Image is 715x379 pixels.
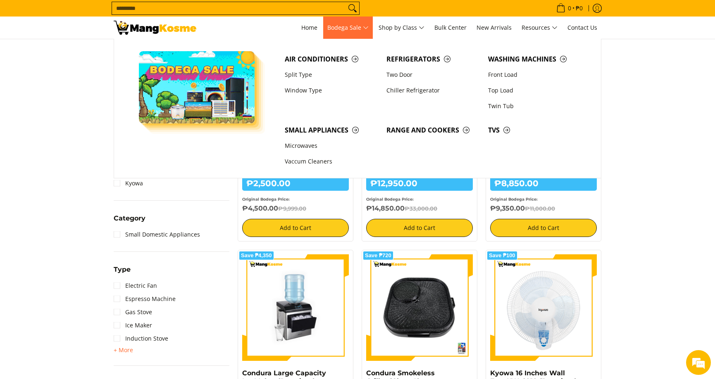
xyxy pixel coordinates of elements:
nav: Main Menu [205,17,601,39]
span: Category [114,215,145,222]
summary: Open [114,266,131,279]
span: Save ₱100 [489,253,515,258]
span: Bulk Center [434,24,467,31]
button: Add to Cart [242,219,349,237]
a: Resources [517,17,562,39]
a: Range and Cookers [382,122,484,138]
span: TVs [488,125,582,135]
img: Bodega Sale [139,51,255,123]
a: Small Domestic Appliances [114,228,200,241]
span: Home [301,24,317,31]
a: Shop by Class [374,17,429,39]
del: ₱11,000.00 [525,205,555,212]
h6: ₱8,850.00 [490,176,597,191]
a: Window Type [281,83,382,98]
button: Search [346,2,359,14]
span: Contact Us [567,24,597,31]
img: kyowa-wall-fan-blue-premium-full-view-mang-kosme [490,254,597,361]
small: Original Bodega Price: [490,197,538,201]
a: Split Type [281,67,382,83]
a: Front Load [484,67,586,83]
span: Shop by Class [379,23,424,33]
button: Add to Cart [366,219,473,237]
a: Kyowa [114,177,143,190]
div: Minimize live chat window [136,4,155,24]
a: Bulk Center [430,17,471,39]
a: Vaccum Cleaners [281,154,382,170]
span: Type [114,266,131,273]
del: ₱33,000.00 [405,205,437,212]
span: • [554,4,585,13]
span: Range and Cookers [386,125,480,135]
a: Microwaves [281,138,382,154]
a: Induction Stove [114,332,168,345]
span: Save ₱720 [365,253,391,258]
img: https://mangkosme.com/products/condura-large-capacity-ice-maker-premium [242,254,349,361]
h6: ₱9,350.00 [490,204,597,213]
a: Contact Us [563,17,601,39]
summary: Open [114,215,145,228]
div: Chat with us now [43,46,139,57]
span: Air Conditioners [285,54,378,64]
h6: ₱14,850.00 [366,204,473,213]
img: condura-smokeless-griller-full-view-mang-kosme [366,254,473,361]
span: We're online! [48,104,114,187]
a: Two Door [382,67,484,83]
a: Washing Machines [484,51,586,67]
a: Bodega Sale [323,17,373,39]
img: Hot N Cool: Mang Kosme MID-PAYDAY APPLIANCES SALE! l Mang Kosme [114,21,196,35]
small: Original Bodega Price: [366,197,414,201]
span: Bodega Sale [327,23,369,33]
h6: ₱12,950.00 [366,176,473,191]
textarea: Type your message and hit 'Enter' [4,225,157,254]
span: Resources [522,23,558,33]
span: + More [114,347,133,353]
span: 0 [567,5,572,11]
h6: ₱4,500.00 [242,204,349,213]
a: Espresso Machine [114,292,176,306]
small: Original Bodega Price: [242,197,290,201]
a: Ice Maker [114,319,152,332]
span: Washing Machines [488,54,582,64]
a: TVs [484,122,586,138]
span: Save ₱4,350 [241,253,272,258]
a: Home [297,17,322,39]
summary: Open [114,345,133,355]
span: Refrigerators [386,54,480,64]
a: Refrigerators [382,51,484,67]
a: Small Appliances [281,122,382,138]
del: ₱9,999.00 [278,205,306,212]
a: Chiller Refrigerator [382,83,484,98]
a: New Arrivals [472,17,516,39]
a: Electric Fan [114,279,157,292]
a: Top Load [484,83,586,98]
a: Gas Stove [114,306,152,319]
a: Twin Tub [484,98,586,114]
button: Add to Cart [490,219,597,237]
span: ₱0 [574,5,584,11]
h6: ₱2,500.00 [242,176,349,191]
span: New Arrivals [477,24,512,31]
a: Air Conditioners [281,51,382,67]
span: Small Appliances [285,125,378,135]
